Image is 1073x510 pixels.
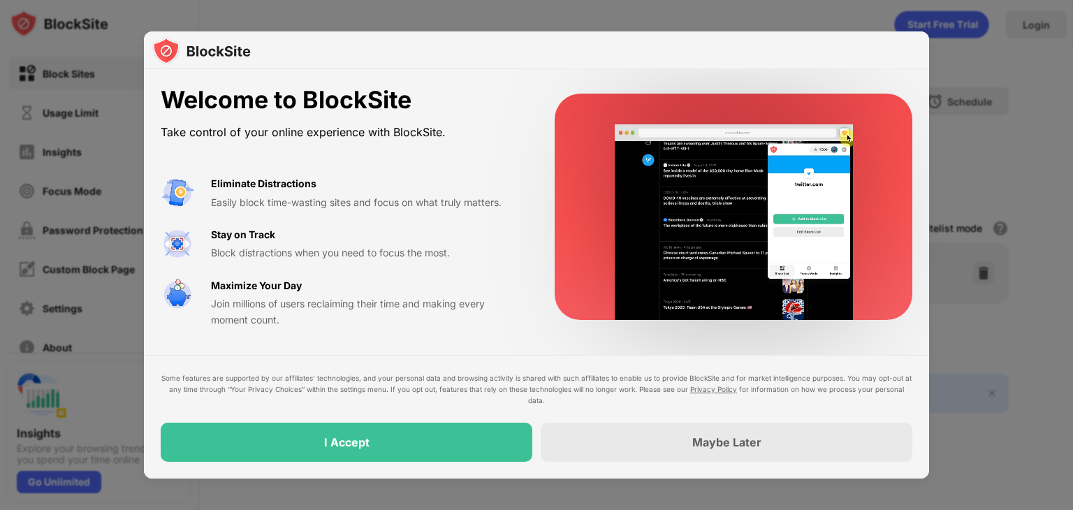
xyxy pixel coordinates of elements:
[211,227,275,242] div: Stay on Track
[690,385,737,393] a: Privacy Policy
[211,296,521,328] div: Join millions of users reclaiming their time and making every moment count.
[211,176,316,191] div: Eliminate Distractions
[161,227,194,261] img: value-focus.svg
[161,176,194,210] img: value-avoid-distractions.svg
[161,372,912,406] div: Some features are supported by our affiliates’ technologies, and your personal data and browsing ...
[152,37,251,65] img: logo-blocksite.svg
[324,435,370,449] div: I Accept
[161,122,521,143] div: Take control of your online experience with BlockSite.
[692,435,761,449] div: Maybe Later
[211,195,521,210] div: Easily block time-wasting sites and focus on what truly matters.
[161,86,521,115] div: Welcome to BlockSite
[211,245,521,261] div: Block distractions when you need to focus the most.
[211,278,302,293] div: Maximize Your Day
[161,278,194,312] img: value-safe-time.svg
